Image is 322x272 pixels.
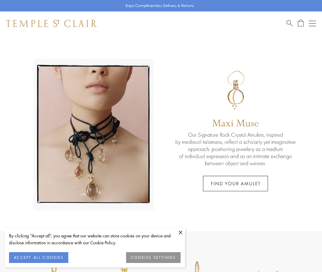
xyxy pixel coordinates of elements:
[309,20,316,27] button: Open navigation
[6,20,97,27] img: Temple St. Clair
[9,252,68,263] button: ACCEPT ALL COOKIES
[126,252,181,263] button: COOKIES SETTINGS
[292,244,316,266] iframe: Gorgias live chat messenger
[286,20,293,27] a: Search
[9,232,181,246] div: By clicking “Accept all”, you agree that our website can store cookies on your device and disclos...
[298,20,304,27] a: Open Shopping Bag
[125,3,194,9] p: Enjoy Complimentary Delivery & Returns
